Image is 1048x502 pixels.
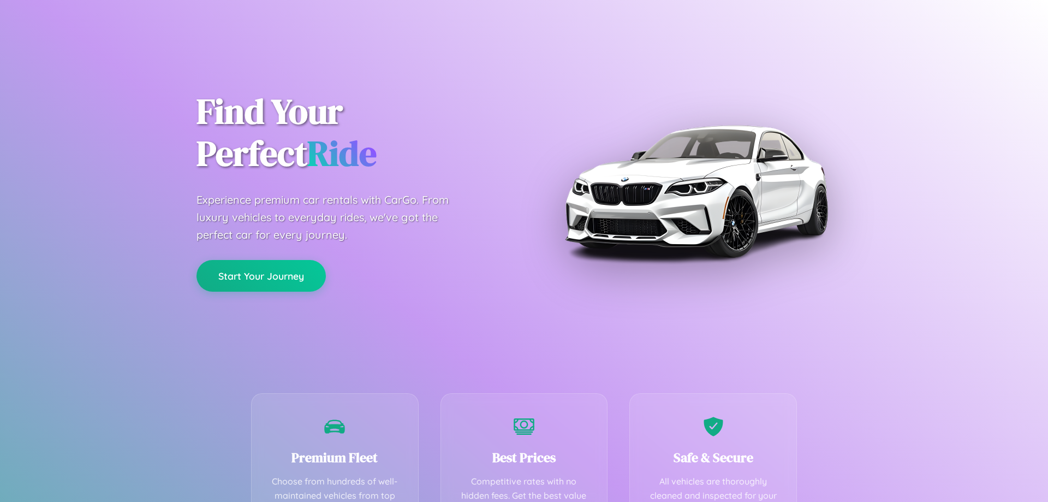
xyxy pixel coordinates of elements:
[196,191,469,244] p: Experience premium car rentals with CarGo. From luxury vehicles to everyday rides, we've got the ...
[307,129,377,177] span: Ride
[457,448,591,466] h3: Best Prices
[196,260,326,292] button: Start Your Journey
[268,448,402,466] h3: Premium Fleet
[196,91,508,175] h1: Find Your Perfect
[646,448,780,466] h3: Safe & Secure
[559,55,832,328] img: Premium BMW car rental vehicle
